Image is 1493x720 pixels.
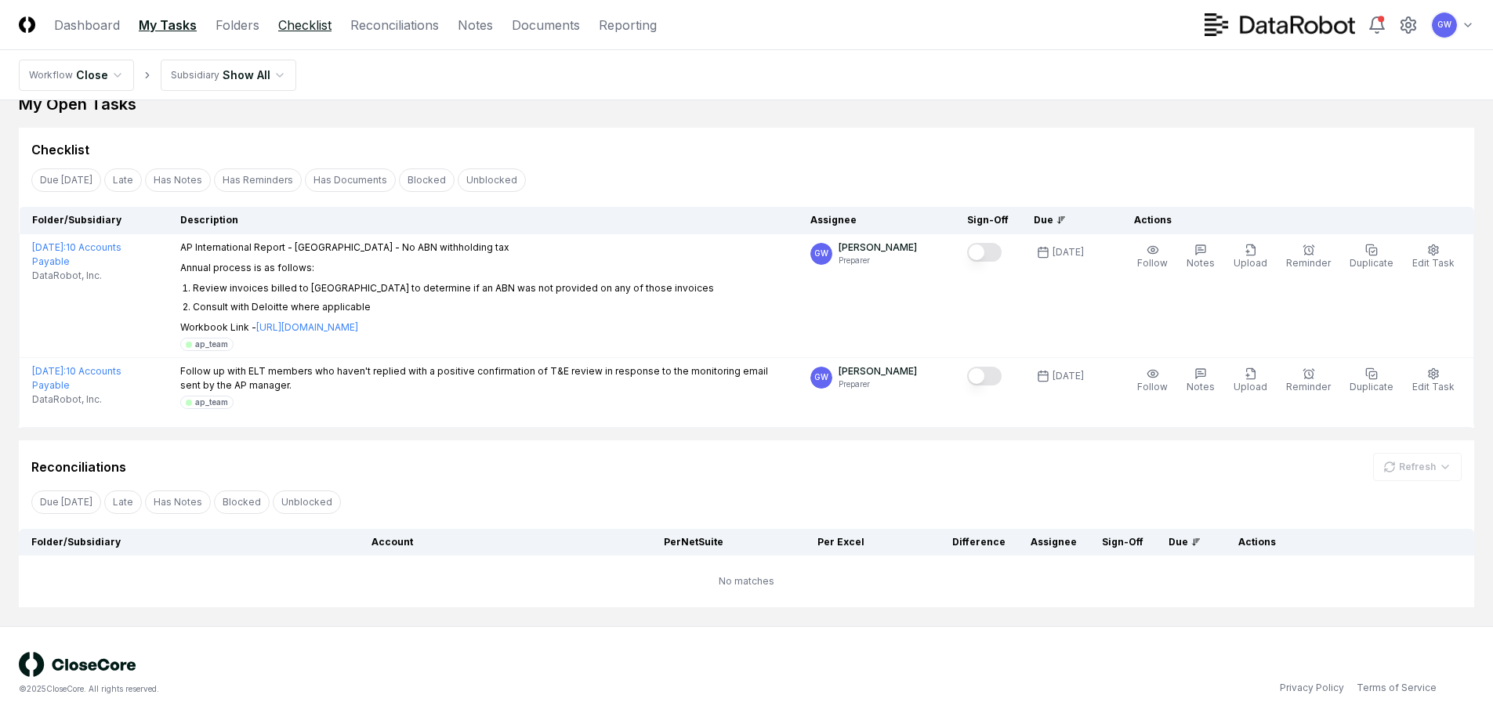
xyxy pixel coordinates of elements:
[180,241,714,255] p: AP International Report - [GEOGRAPHIC_DATA] - No ABN withholding tax
[458,168,526,192] button: Unblocked
[145,490,211,514] button: Has Notes
[1226,535,1462,549] div: Actions
[168,207,798,234] th: Description
[32,269,102,283] span: DataRobot, Inc.
[1018,529,1089,555] th: Assignee
[1034,213,1096,227] div: Due
[1283,364,1334,397] button: Reminder
[180,364,785,393] p: Follow up with ELT members who haven't replied with a positive confirmation of T&E review in resp...
[256,320,358,335] a: [URL][DOMAIN_NAME]
[1412,381,1455,393] span: Edit Task
[1134,241,1171,273] button: Follow
[32,241,66,253] span: [DATE] :
[171,68,219,82] div: Subsidiary
[31,458,126,476] div: Reconciliations
[1183,241,1218,273] button: Notes
[1286,257,1331,269] span: Reminder
[1230,364,1270,397] button: Upload
[180,320,714,335] p: Workbook Link -
[19,529,359,555] th: Folder/Subsidiary
[32,241,121,267] a: [DATE]:10 Accounts Payable
[1053,245,1084,259] div: [DATE]
[1409,241,1458,273] button: Edit Task
[19,60,296,91] nav: breadcrumb
[967,243,1002,262] button: Mark complete
[1137,257,1168,269] span: Follow
[1122,213,1462,227] div: Actions
[839,255,917,266] p: Preparer
[1346,241,1397,273] button: Duplicate
[967,367,1002,385] button: Mark complete
[1409,364,1458,397] button: Edit Task
[1234,257,1267,269] span: Upload
[19,93,1474,115] div: My Open Tasks
[1350,381,1393,393] span: Duplicate
[193,282,714,294] p: Review invoices billed to [GEOGRAPHIC_DATA] to determine if an ABN was not provided on any of tho...
[595,529,736,555] th: Per NetSuite
[31,168,101,192] button: Due Today
[399,168,455,192] button: Blocked
[458,16,493,34] a: Notes
[139,16,197,34] a: My Tasks
[1053,369,1084,383] div: [DATE]
[1346,364,1397,397] button: Duplicate
[814,248,828,259] span: GW
[19,652,136,677] img: logo
[839,364,917,378] p: [PERSON_NAME]
[1205,13,1355,36] img: DataRobot logo
[1283,241,1334,273] button: Reminder
[1412,257,1455,269] span: Edit Task
[195,338,228,350] div: ap_team
[104,490,142,514] button: Late
[31,140,89,159] div: Checklist
[1430,11,1459,39] button: GW
[19,555,1474,607] td: No matches
[1437,19,1451,31] span: GW
[145,168,211,192] button: Has Notes
[32,365,121,391] a: [DATE]:10 Accounts Payable
[512,16,580,34] a: Documents
[31,490,101,514] button: Due Today
[350,16,439,34] a: Reconciliations
[839,378,917,390] p: Preparer
[29,68,73,82] div: Workflow
[214,490,270,514] button: Blocked
[19,16,35,33] img: Logo
[599,16,657,34] a: Reporting
[1187,257,1215,269] span: Notes
[736,529,877,555] th: Per Excel
[216,16,259,34] a: Folders
[798,207,955,234] th: Assignee
[877,529,1018,555] th: Difference
[371,535,582,549] div: Account
[1280,681,1344,695] a: Privacy Policy
[1357,681,1437,695] a: Terms of Service
[305,168,396,192] button: Has Documents
[1134,364,1171,397] button: Follow
[180,261,714,275] p: Annual process is as follows:
[195,396,228,408] div: ap_team
[20,207,168,234] th: Folder/Subsidiary
[1169,535,1201,549] div: Due
[1137,381,1168,393] span: Follow
[54,16,120,34] a: Dashboard
[19,683,747,695] div: © 2025 CloseCore. All rights reserved.
[104,168,142,192] button: Late
[1234,381,1267,393] span: Upload
[1230,241,1270,273] button: Upload
[955,207,1021,234] th: Sign-Off
[1187,381,1215,393] span: Notes
[814,371,828,383] span: GW
[839,241,917,255] p: [PERSON_NAME]
[1350,257,1393,269] span: Duplicate
[193,301,371,313] p: Consult with Deloitte where applicable
[1089,529,1156,555] th: Sign-Off
[1183,364,1218,397] button: Notes
[32,393,102,407] span: DataRobot, Inc.
[214,168,302,192] button: Has Reminders
[278,16,332,34] a: Checklist
[32,365,66,377] span: [DATE] :
[1286,381,1331,393] span: Reminder
[273,490,341,514] button: Unblocked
